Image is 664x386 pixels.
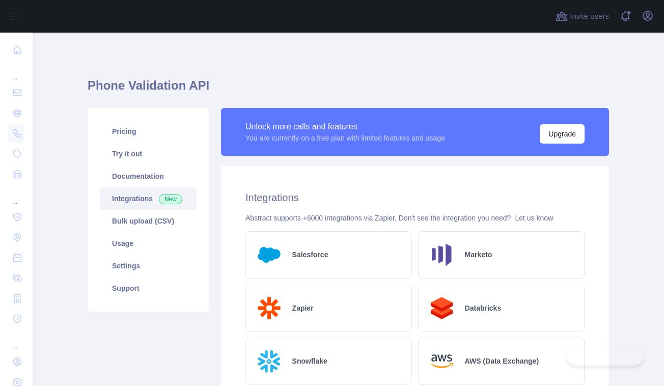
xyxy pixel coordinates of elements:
[100,277,197,299] a: Support
[100,210,197,232] a: Bulk upload (CSV)
[554,8,611,24] button: Invite users
[570,11,609,22] span: Invite users
[100,165,197,187] a: Documentation
[8,61,24,81] div: ...
[427,240,457,270] img: Logo
[100,232,197,255] a: Usage
[245,190,585,205] h2: Integrations
[465,303,502,313] h2: Databricks
[427,346,457,376] img: Logo
[254,293,284,323] img: Logo
[465,250,492,260] h2: Marketo
[254,240,284,270] img: Logo
[245,213,585,223] div: Abstract supports +6000 integrations via Zapier. Don't see the integration you need?
[540,124,585,144] button: Upgrade
[292,356,327,366] h2: Snowflake
[159,194,182,204] span: New
[100,120,197,143] a: Pricing
[245,121,445,133] div: Unlock more calls and features
[8,330,24,350] div: ...
[465,356,539,366] h2: AWS (Data Exchange)
[245,133,445,143] div: You are currently on a free plan with limited features and usage
[100,255,197,277] a: Settings
[427,293,457,323] img: Logo
[292,250,328,260] h2: Salesforce
[567,344,644,366] iframe: Toggle Customer Support
[100,143,197,165] a: Try it out
[8,185,24,206] div: ...
[515,214,555,222] a: Let us know.
[88,77,609,102] h1: Phone Validation API
[292,303,314,313] h2: Zapier
[100,187,197,210] a: Integrations New
[254,346,284,376] img: Logo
